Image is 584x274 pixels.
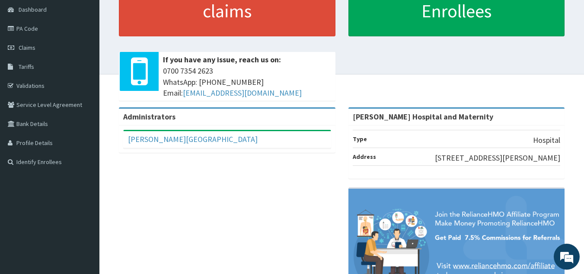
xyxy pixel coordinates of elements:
[142,4,163,25] div: Minimize live chat window
[353,112,493,122] strong: [PERSON_NAME] Hospital and Maternity
[163,65,331,99] span: 0700 7354 2623 WhatsApp: [PHONE_NUMBER] Email:
[4,182,165,213] textarea: Type your message and hit 'Enter'
[19,63,34,71] span: Tariffs
[45,48,145,60] div: Chat with us now
[19,44,35,52] span: Claims
[16,43,35,65] img: d_794563401_company_1708531726252_794563401
[183,88,302,98] a: [EMAIL_ADDRESS][DOMAIN_NAME]
[533,135,560,146] p: Hospital
[353,135,367,143] b: Type
[123,112,176,122] b: Administrators
[19,6,47,13] span: Dashboard
[353,153,376,161] b: Address
[435,152,560,164] p: [STREET_ADDRESS][PERSON_NAME]
[50,82,119,169] span: We're online!
[163,55,281,64] b: If you have any issue, reach us on:
[128,134,258,144] a: [PERSON_NAME][GEOGRAPHIC_DATA]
